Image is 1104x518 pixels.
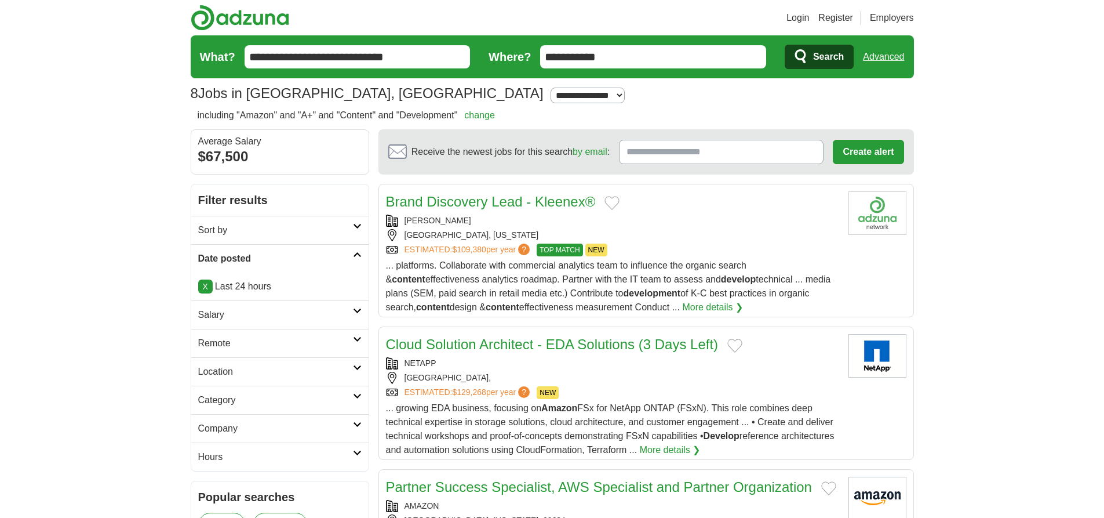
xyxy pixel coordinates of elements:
h2: Company [198,422,353,436]
h2: Filter results [191,184,369,216]
button: Search [785,45,854,69]
a: More details ❯ [640,443,701,457]
h2: Date posted [198,252,353,266]
span: TOP MATCH [537,244,582,256]
a: Login [786,11,809,25]
span: ? [518,386,530,398]
a: Employers [870,11,914,25]
h2: Hours [198,450,353,464]
span: NEW [537,386,559,399]
strong: content [392,274,425,284]
strong: content [486,302,519,312]
strong: Develop [704,431,739,441]
a: Cloud Solution Architect - EDA Solutions (3 Days Left) [386,336,719,352]
button: Add to favorite jobs [727,339,742,353]
h2: Popular searches [198,488,362,506]
a: Remote [191,329,369,357]
h2: Category [198,393,353,407]
a: Hours [191,443,369,471]
strong: Amazon [541,403,577,413]
button: Create alert [833,140,903,164]
div: [GEOGRAPHIC_DATA], [US_STATE] [386,229,839,241]
span: ... platforms. Collaborate with commercial analytics team to influence the organic search & effec... [386,260,831,312]
img: NetApp logo [848,334,906,378]
h2: Salary [198,308,353,322]
span: $109,380 [452,245,486,254]
a: AMAZON [405,501,439,510]
span: Search [813,45,844,68]
div: Average Salary [198,137,362,146]
span: Receive the newest jobs for this search : [411,145,610,159]
a: ESTIMATED:$129,268per year? [405,386,533,399]
a: Register [818,11,853,25]
strong: content [416,302,450,312]
span: NEW [585,244,607,256]
div: [GEOGRAPHIC_DATA], [386,372,839,384]
a: More details ❯ [682,300,743,314]
label: What? [200,48,235,66]
a: Date posted [191,244,369,273]
a: Brand Discovery Lead - Kleenex® [386,194,596,209]
a: Partner Success Specialist, AWS Specialist and Partner Organization [386,479,812,495]
a: Company [191,414,369,443]
a: Advanced [863,45,904,68]
span: 8 [191,83,198,104]
a: Salary [191,300,369,329]
h2: including "Amazon" and "A+" and "Content" and "Development" [198,108,495,122]
a: ESTIMATED:$109,380per year? [405,244,533,256]
h2: Remote [198,336,353,350]
label: Where? [489,48,531,66]
a: by email [573,147,607,157]
a: Location [191,357,369,386]
h2: Sort by [198,223,353,237]
a: [PERSON_NAME] [405,216,471,225]
img: Kimberly-Clark logo [848,191,906,235]
p: Last 24 hours [198,280,362,294]
strong: development [623,288,680,298]
img: Adzuna logo [191,5,289,31]
h1: Jobs in [GEOGRAPHIC_DATA], [GEOGRAPHIC_DATA] [191,85,544,101]
a: change [464,110,495,120]
a: NETAPP [405,358,436,368]
h2: Location [198,365,353,379]
div: $67,500 [198,146,362,167]
a: Category [191,386,369,414]
span: $129,268 [452,387,486,397]
span: ? [518,244,530,255]
strong: develop [721,274,756,284]
a: X [198,280,213,294]
button: Add to favorite jobs [604,196,620,210]
button: Add to favorite jobs [821,481,836,495]
a: Sort by [191,216,369,244]
span: ... growing EDA business, focusing on FSx for NetApp ONTAP (FSxN). This role combines deep techni... [386,403,835,455]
